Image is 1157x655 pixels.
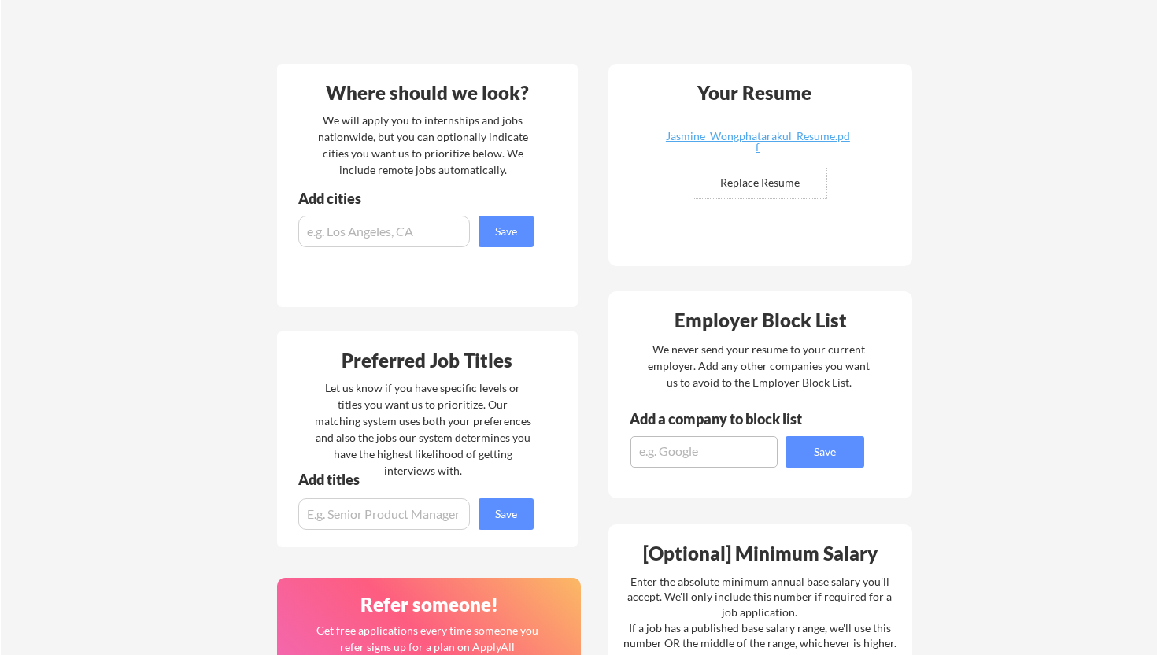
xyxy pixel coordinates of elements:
[664,131,852,155] a: Jasmine_Wongphatarakul_Resume.pdf
[298,216,470,247] input: e.g. Los Angeles, CA
[647,341,871,390] div: We never send your resume to your current employer. Add any other companies you want us to avoid ...
[664,131,852,153] div: Jasmine_Wongphatarakul_Resume.pdf
[281,83,574,102] div: Where should we look?
[298,472,520,487] div: Add titles
[315,379,531,479] div: Let us know if you have specific levels or titles you want us to prioritize. Our matching system ...
[479,498,534,530] button: Save
[630,412,826,426] div: Add a company to block list
[298,498,470,530] input: E.g. Senior Product Manager
[479,216,534,247] button: Save
[677,83,833,102] div: Your Resume
[615,311,907,330] div: Employer Block List
[315,112,531,178] div: We will apply you to internships and jobs nationwide, but you can optionally indicate cities you ...
[298,191,538,205] div: Add cities
[614,544,907,563] div: [Optional] Minimum Salary
[281,351,574,370] div: Preferred Job Titles
[283,595,576,614] div: Refer someone!
[316,622,540,655] div: Get free applications every time someone you refer signs up for a plan on ApplyAll
[786,436,864,468] button: Save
